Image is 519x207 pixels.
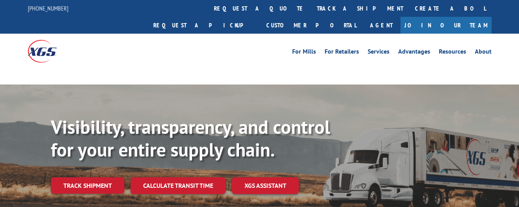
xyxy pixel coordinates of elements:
[147,17,260,34] a: Request a pickup
[131,177,226,194] a: Calculate transit time
[292,49,316,57] a: For Mills
[260,17,362,34] a: Customer Portal
[398,49,430,57] a: Advantages
[51,115,330,162] b: Visibility, transparency, and control for your entire supply chain.
[362,17,400,34] a: Agent
[475,49,492,57] a: About
[232,177,299,194] a: XGS ASSISTANT
[325,49,359,57] a: For Retailers
[439,49,466,57] a: Resources
[28,4,68,12] a: [PHONE_NUMBER]
[51,177,124,194] a: Track shipment
[400,17,492,34] a: Join Our Team
[368,49,390,57] a: Services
